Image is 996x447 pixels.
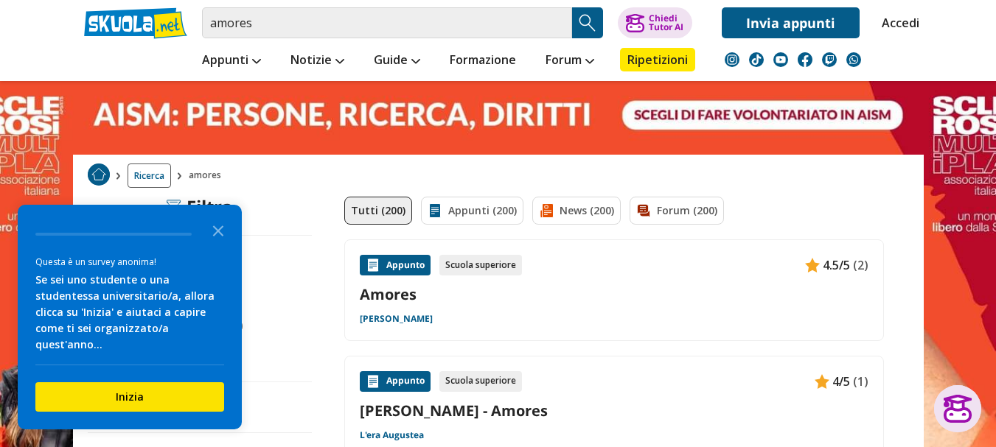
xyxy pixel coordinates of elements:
span: (1) [853,372,868,391]
div: Appunto [360,255,431,275]
img: News filtro contenuto [539,203,554,218]
img: tiktok [749,52,764,67]
img: Appunti contenuto [366,258,380,272]
img: Appunti contenuto [805,258,820,272]
img: Forum filtro contenuto [636,203,651,218]
button: Search Button [572,7,603,38]
div: Questa è un survey anonima! [35,255,224,269]
div: Se sei uno studente o una studentessa universitario/a, allora clicca su 'Inizia' e aiutaci a capi... [35,272,224,353]
a: Notizie [287,48,348,74]
button: Close the survey [203,215,233,244]
a: [PERSON_NAME] [360,313,433,325]
input: Cerca appunti, riassunti o versioni [202,7,572,38]
span: 4/5 [832,372,850,391]
a: Invia appunti [722,7,860,38]
div: Scuola superiore [439,371,522,392]
div: Filtra [166,197,233,217]
img: Appunti contenuto [815,374,829,389]
a: Tutti (200) [344,197,412,225]
img: facebook [798,52,812,67]
a: [PERSON_NAME] - Amores [360,401,868,420]
div: Chiedi Tutor AI [649,14,683,32]
img: Filtra filtri mobile [166,200,181,214]
a: Ricerca [128,163,171,188]
img: instagram [725,52,739,67]
span: 4.5/5 [823,256,850,275]
a: Formazione [446,48,520,74]
a: L'era Augustea [360,429,424,441]
a: Home [88,163,110,188]
span: (2) [853,256,868,275]
a: News (200) [532,197,621,225]
a: Appunti [198,48,265,74]
img: Appunti filtro contenuto [428,203,442,218]
a: Accedi [882,7,913,38]
div: Survey [18,205,242,429]
div: Appunto [360,371,431,392]
img: Appunti contenuto [366,374,380,389]
a: Forum [542,48,598,74]
a: Appunti (200) [421,197,523,225]
a: Forum (200) [630,197,724,225]
img: Home [88,163,110,186]
span: amores [189,163,227,188]
img: WhatsApp [846,52,861,67]
img: youtube [773,52,788,67]
a: Ripetizioni [620,48,695,71]
img: twitch [822,52,837,67]
button: ChiediTutor AI [618,7,692,38]
button: Inizia [35,382,224,412]
a: Guide [370,48,424,74]
img: Cerca appunti, riassunti o versioni [577,12,599,34]
a: Amores [360,284,868,304]
div: Scuola superiore [439,255,522,275]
